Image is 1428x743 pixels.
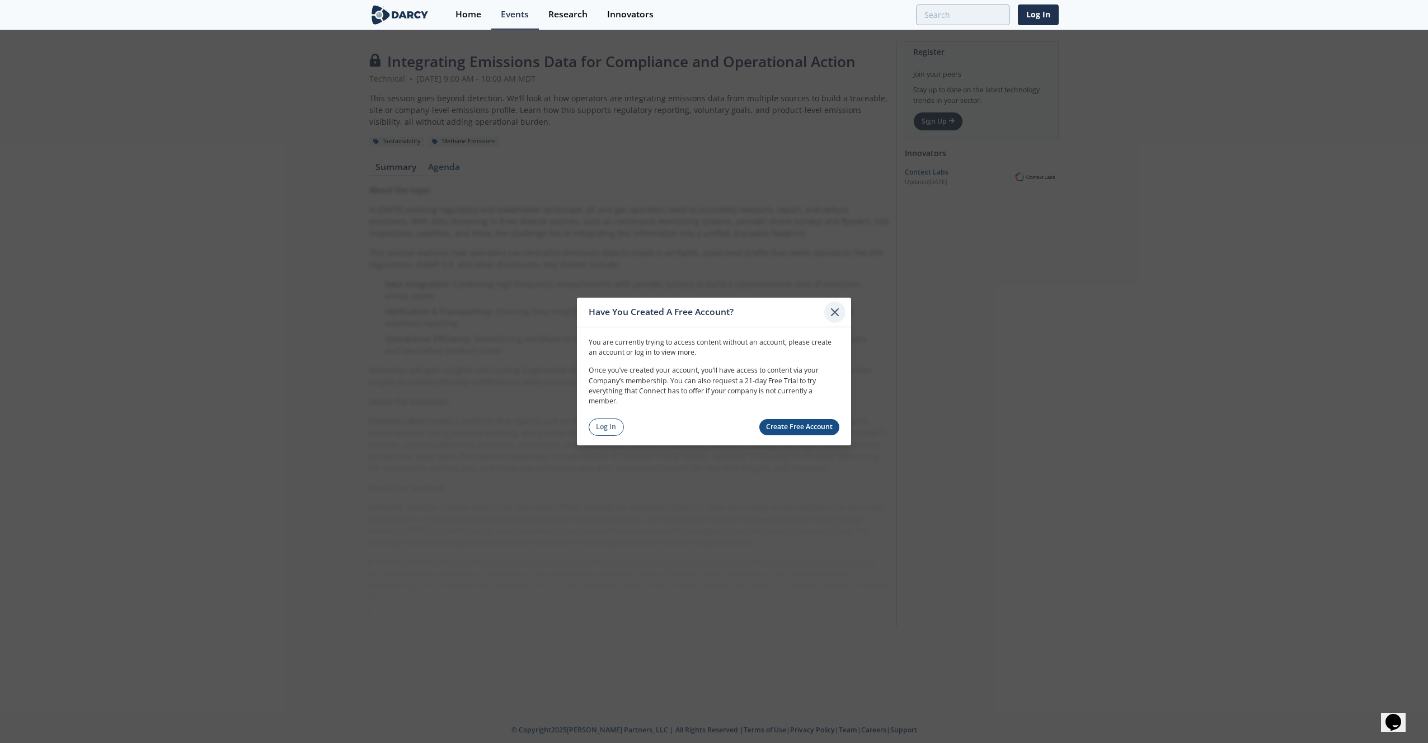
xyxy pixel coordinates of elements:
img: logo-wide.svg [369,5,430,25]
a: Log In [1018,4,1059,25]
p: Once you’ve created your account, you’ll have access to content via your Company’s membership. Yo... [589,365,839,407]
div: Innovators [607,10,654,19]
div: Events [501,10,529,19]
a: Create Free Account [759,419,840,435]
iframe: chat widget [1381,698,1417,732]
div: Home [455,10,481,19]
div: Research [548,10,588,19]
input: Advanced Search [916,4,1010,25]
div: Have You Created A Free Account? [589,302,824,323]
p: You are currently trying to access content without an account, please create an account or log in... [589,337,839,358]
a: Log In [589,418,624,436]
